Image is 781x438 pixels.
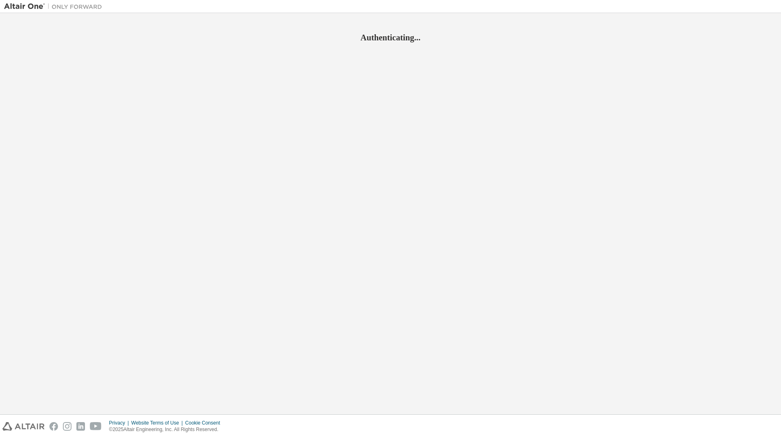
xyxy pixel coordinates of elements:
p: © 2025 Altair Engineering, Inc. All Rights Reserved. [109,426,225,433]
img: facebook.svg [49,422,58,431]
img: youtube.svg [90,422,102,431]
img: Altair One [4,2,106,11]
div: Website Terms of Use [131,420,185,426]
div: Cookie Consent [185,420,225,426]
h2: Authenticating... [4,32,777,43]
div: Privacy [109,420,131,426]
img: altair_logo.svg [2,422,45,431]
img: instagram.svg [63,422,71,431]
img: linkedin.svg [76,422,85,431]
